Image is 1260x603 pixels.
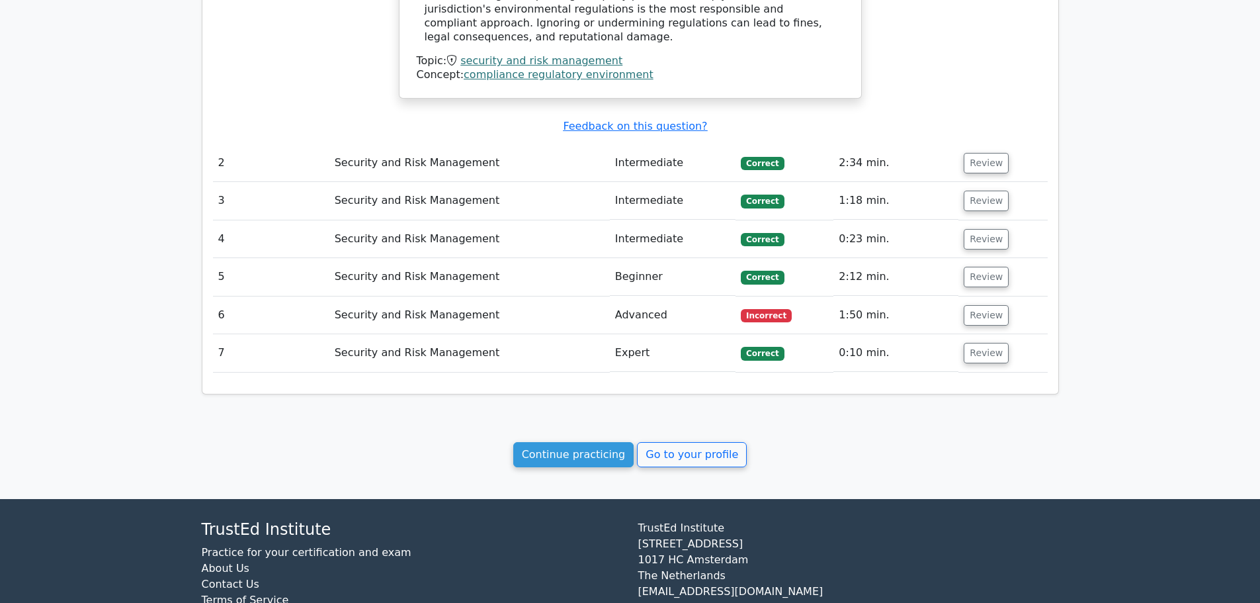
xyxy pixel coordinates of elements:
td: Intermediate [610,182,735,220]
td: Security and Risk Management [329,144,610,182]
td: Beginner [610,258,735,296]
td: Security and Risk Management [329,334,610,372]
td: 1:18 min. [833,182,958,220]
td: Security and Risk Management [329,182,610,220]
a: security and risk management [460,54,622,67]
span: Correct [741,157,784,170]
td: 2:12 min. [833,258,958,296]
div: Topic: [417,54,844,68]
button: Review [964,229,1009,250]
td: Security and Risk Management [329,220,610,258]
a: Feedback on this question? [563,120,707,132]
td: 2 [213,144,329,182]
div: Concept: [417,68,844,82]
td: 1:50 min. [833,297,958,334]
a: Contact Us [202,578,259,590]
td: Advanced [610,297,735,334]
td: 0:23 min. [833,220,958,258]
td: Security and Risk Management [329,297,610,334]
a: Go to your profile [637,442,747,467]
td: Expert [610,334,735,372]
td: 6 [213,297,329,334]
button: Review [964,153,1009,173]
button: Review [964,191,1009,211]
h4: TrustEd Institute [202,520,622,539]
button: Review [964,305,1009,326]
td: 0:10 min. [833,334,958,372]
td: Intermediate [610,220,735,258]
a: Practice for your certification and exam [202,546,411,559]
span: Correct [741,347,784,360]
td: 7 [213,334,329,372]
td: 5 [213,258,329,296]
button: Review [964,267,1009,287]
button: Review [964,343,1009,363]
td: 3 [213,182,329,220]
span: Correct [741,195,784,208]
span: Correct [741,233,784,246]
td: Security and Risk Management [329,258,610,296]
td: Intermediate [610,144,735,182]
a: compliance regulatory environment [464,68,653,81]
a: Continue practicing [513,442,634,467]
a: About Us [202,562,249,575]
td: 4 [213,220,329,258]
span: Incorrect [741,309,792,322]
td: 2:34 min. [833,144,958,182]
span: Correct [741,271,784,284]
